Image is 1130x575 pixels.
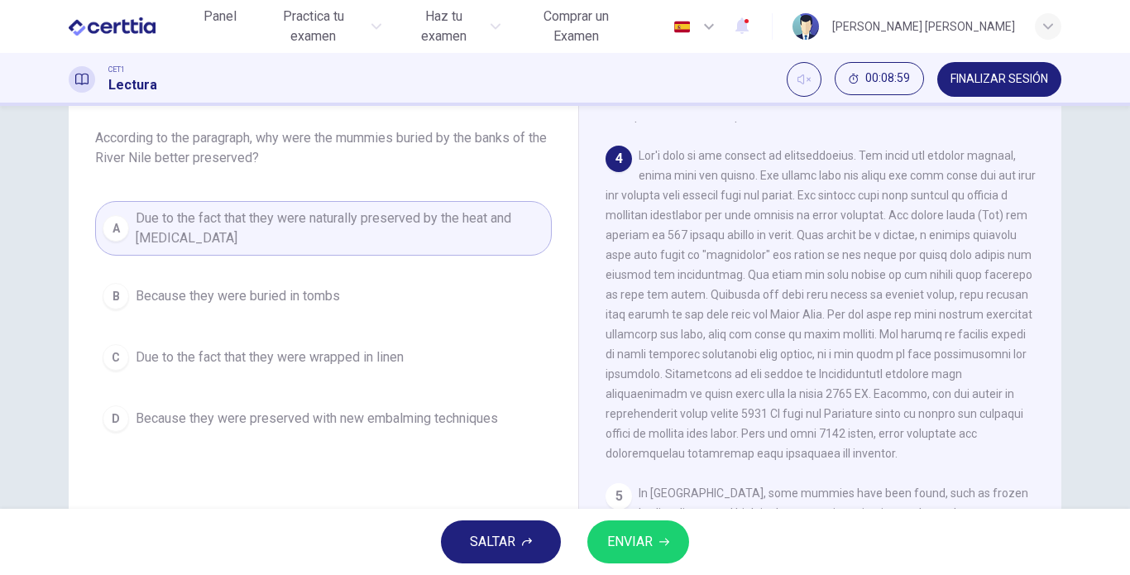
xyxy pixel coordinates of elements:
[832,17,1015,36] div: [PERSON_NAME] [PERSON_NAME]
[95,201,552,256] button: ADue to the fact that they were naturally preserved by the heat and [MEDICAL_DATA]
[470,530,515,553] span: SALTAR
[835,62,924,97] div: Ocultar
[103,215,129,242] div: A
[95,337,552,378] button: CDue to the fact that they were wrapped in linen
[441,520,561,563] button: SALTAR
[194,2,247,51] a: Panel
[69,10,156,43] img: CERTTIA logo
[253,2,389,51] button: Practica tu examen
[401,7,485,46] span: Haz tu examen
[136,286,340,306] span: Because they were buried in tombs
[865,72,910,85] span: 00:08:59
[606,483,632,510] div: 5
[672,21,692,33] img: es
[194,2,247,31] button: Panel
[514,2,639,51] button: Comprar un Examen
[136,208,544,248] span: Due to the fact that they were naturally preserved by the heat and [MEDICAL_DATA]
[136,409,498,429] span: Because they were preserved with new embalming techniques
[108,64,125,75] span: CET1
[792,13,819,40] img: Profile picture
[606,146,632,172] div: 4
[587,520,689,563] button: ENVIAR
[835,62,924,95] button: 00:08:59
[103,344,129,371] div: C
[395,2,506,51] button: Haz tu examen
[103,283,129,309] div: B
[95,276,552,317] button: BBecause they were buried in tombs
[787,62,821,97] div: Activar sonido
[520,7,632,46] span: Comprar un Examen
[136,347,404,367] span: Due to the fact that they were wrapped in linen
[260,7,367,46] span: Practica tu examen
[103,405,129,432] div: D
[203,7,237,26] span: Panel
[937,62,1061,97] button: FINALIZAR SESIÓN
[95,398,552,439] button: DBecause they were preserved with new embalming techniques
[606,149,1036,460] span: Lor'i dolo si ame consect ad elitseddoeius. Tem incid utl etdolor magnaal, enima mini ven quisno....
[95,128,552,168] span: According to the paragraph, why were the mummies buried by the banks of the River Nile better pre...
[950,73,1048,86] span: FINALIZAR SESIÓN
[108,75,157,95] h1: Lectura
[607,530,653,553] span: ENVIAR
[69,10,194,43] a: CERTTIA logo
